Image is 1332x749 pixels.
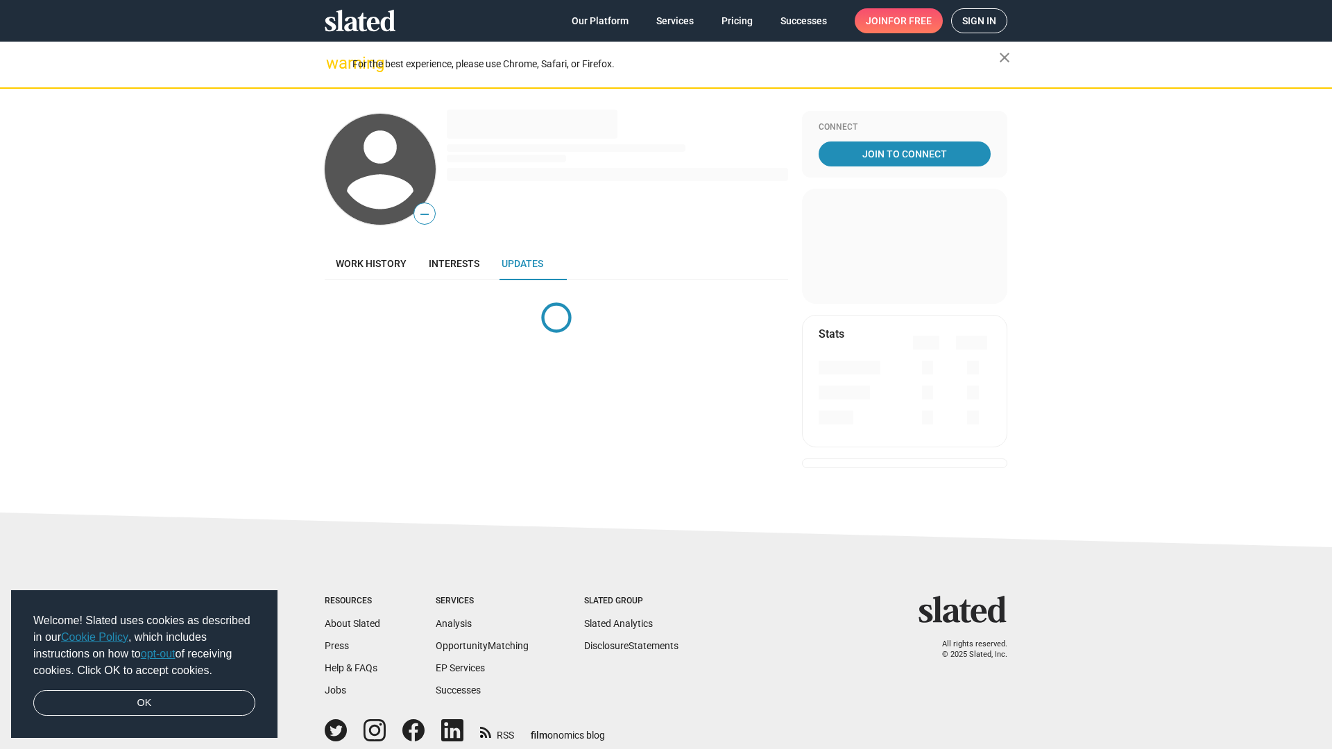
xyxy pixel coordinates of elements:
mat-icon: warning [326,55,343,71]
a: Services [645,8,705,33]
span: Welcome! Slated uses cookies as described in our , which includes instructions on how to of recei... [33,612,255,679]
a: Sign in [951,8,1007,33]
div: For the best experience, please use Chrome, Safari, or Firefox. [352,55,999,74]
a: Successes [436,685,481,696]
a: DisclosureStatements [584,640,678,651]
a: Updates [490,247,554,280]
span: Sign in [962,9,996,33]
a: Pricing [710,8,764,33]
a: Slated Analytics [584,618,653,629]
a: Successes [769,8,838,33]
span: film [531,730,547,741]
span: Services [656,8,694,33]
a: Cookie Policy [61,631,128,643]
a: EP Services [436,662,485,673]
span: — [414,205,435,223]
div: Slated Group [584,596,678,607]
p: All rights reserved. © 2025 Slated, Inc. [928,639,1007,660]
a: opt-out [141,648,176,660]
a: Press [325,640,349,651]
span: Successes [780,8,827,33]
a: filmonomics blog [531,718,605,742]
a: Our Platform [561,8,640,33]
span: Updates [502,258,543,269]
div: Connect [819,122,991,133]
a: Interests [418,247,490,280]
a: RSS [480,721,514,742]
a: Work history [325,247,418,280]
a: About Slated [325,618,380,629]
mat-card-title: Stats [819,327,844,341]
span: for free [888,8,932,33]
span: Interests [429,258,479,269]
div: Services [436,596,529,607]
span: Join To Connect [821,141,988,166]
div: Resources [325,596,380,607]
a: Joinfor free [855,8,943,33]
a: Jobs [325,685,346,696]
div: cookieconsent [11,590,277,739]
a: Help & FAQs [325,662,377,673]
span: Our Platform [572,8,629,33]
a: Join To Connect [819,141,991,166]
mat-icon: close [996,49,1013,66]
span: Work history [336,258,407,269]
span: Pricing [721,8,753,33]
a: dismiss cookie message [33,690,255,716]
a: OpportunityMatching [436,640,529,651]
a: Analysis [436,618,472,629]
span: Join [866,8,932,33]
